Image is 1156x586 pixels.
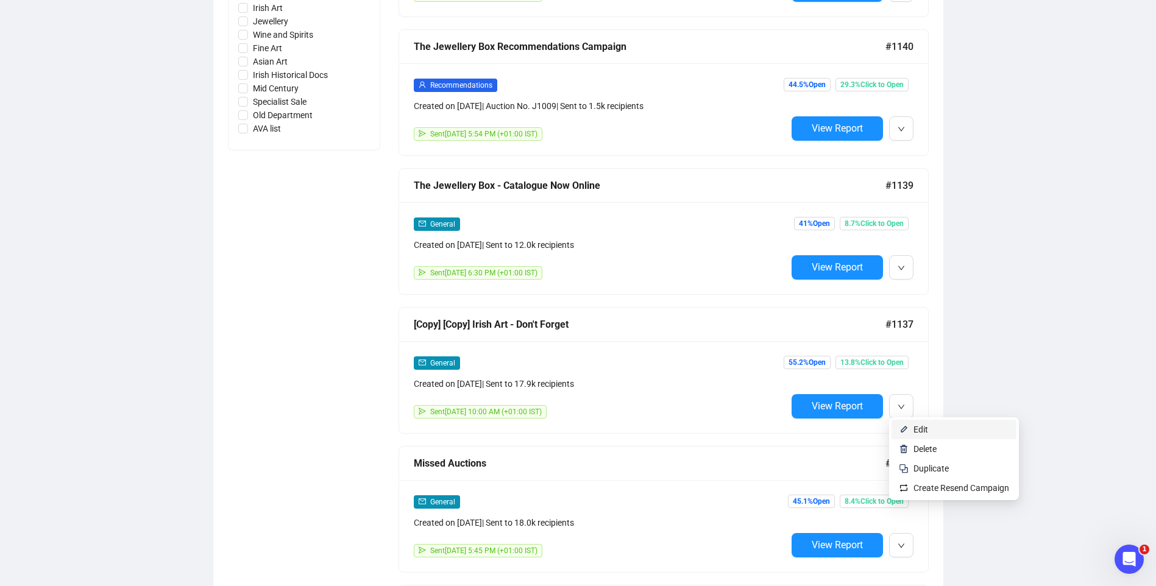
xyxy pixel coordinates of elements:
button: View Report [792,255,883,280]
button: View Report [792,116,883,141]
span: Irish Historical Docs [248,68,333,82]
span: Delete [913,444,937,454]
span: 45.1% Open [788,495,835,508]
div: The Jewellery Box - Catalogue Now Online [414,178,885,193]
span: send [419,546,426,554]
span: down [898,264,905,272]
span: General [430,359,455,367]
span: 13.8% Click to Open [835,356,909,369]
div: Created on [DATE] | Sent to 18.0k recipients [414,516,787,529]
img: svg+xml;base64,PHN2ZyB4bWxucz0iaHR0cDovL3d3dy53My5vcmcvMjAwMC9zdmciIHhtbG5zOnhsaW5rPSJodHRwOi8vd3... [899,425,909,434]
span: Edit [913,425,928,434]
span: Duplicate [913,464,949,473]
span: AVA list [248,122,286,135]
span: 44.5% Open [784,78,831,91]
span: send [419,269,426,276]
span: Sent [DATE] 10:00 AM (+01:00 IST) [430,408,542,416]
span: Mid Century [248,82,303,95]
span: Fine Art [248,41,287,55]
span: View Report [812,400,863,412]
a: The Jewellery Box - Catalogue Now Online#1139mailGeneralCreated on [DATE]| Sent to 12.0k recipien... [399,168,929,295]
img: svg+xml;base64,PHN2ZyB4bWxucz0iaHR0cDovL3d3dy53My5vcmcvMjAwMC9zdmciIHhtbG5zOnhsaW5rPSJodHRwOi8vd3... [899,444,909,454]
span: 55.2% Open [784,356,831,369]
span: user [419,81,426,88]
iframe: Intercom live chat [1115,545,1144,574]
span: 29.3% Click to Open [835,78,909,91]
span: Old Department [248,108,317,122]
button: View Report [792,533,883,557]
span: #1140 [885,39,913,54]
span: 8.4% Click to Open [840,495,909,508]
button: View Report [792,394,883,418]
span: mail [419,498,426,505]
img: retweet.svg [899,483,909,493]
img: svg+xml;base64,PHN2ZyB4bWxucz0iaHR0cDovL3d3dy53My5vcmcvMjAwMC9zdmciIHdpZHRoPSIyNCIgaGVpZ2h0PSIyNC... [899,464,909,473]
div: Created on [DATE] | Sent to 17.9k recipients [414,377,787,390]
a: Missed Auctions#1136mailGeneralCreated on [DATE]| Sent to 18.0k recipientssendSent[DATE] 5:45 PM ... [399,446,929,573]
a: The Jewellery Box Recommendations Campaign#1140userRecommendationsCreated on [DATE]| Auction No. ... [399,29,929,156]
span: View Report [812,261,863,273]
span: General [430,498,455,506]
span: Sent [DATE] 6:30 PM (+01:00 IST) [430,269,537,277]
span: Recommendations [430,81,492,90]
span: mail [419,359,426,366]
span: View Report [812,539,863,551]
span: down [898,403,905,411]
span: #1139 [885,178,913,193]
div: Created on [DATE] | Sent to 12.0k recipients [414,238,787,252]
span: 1 [1140,545,1149,554]
span: Irish Art [248,1,288,15]
span: Create Resend Campaign [913,483,1009,493]
span: Sent [DATE] 5:54 PM (+01:00 IST) [430,130,537,138]
span: down [898,542,905,549]
span: send [419,130,426,137]
a: [Copy] [Copy] Irish Art - Don't Forget#1137mailGeneralCreated on [DATE]| Sent to 17.9k recipients... [399,307,929,434]
span: Wine and Spirits [248,28,318,41]
span: mail [419,220,426,227]
div: [Copy] [Copy] Irish Art - Don't Forget [414,317,885,332]
div: Missed Auctions [414,456,885,471]
span: 8.7% Click to Open [840,217,909,230]
span: Specialist Sale [248,95,311,108]
span: #1136 [885,456,913,471]
span: Sent [DATE] 5:45 PM (+01:00 IST) [430,546,537,555]
span: #1137 [885,317,913,332]
span: View Report [812,122,863,134]
span: Jewellery [248,15,293,28]
span: down [898,125,905,133]
div: Created on [DATE] | Auction No. J1009 | Sent to 1.5k recipients [414,99,787,113]
span: Asian Art [248,55,293,68]
div: The Jewellery Box Recommendations Campaign [414,39,885,54]
span: 41% Open [794,217,835,230]
span: send [419,408,426,415]
span: General [430,220,455,228]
